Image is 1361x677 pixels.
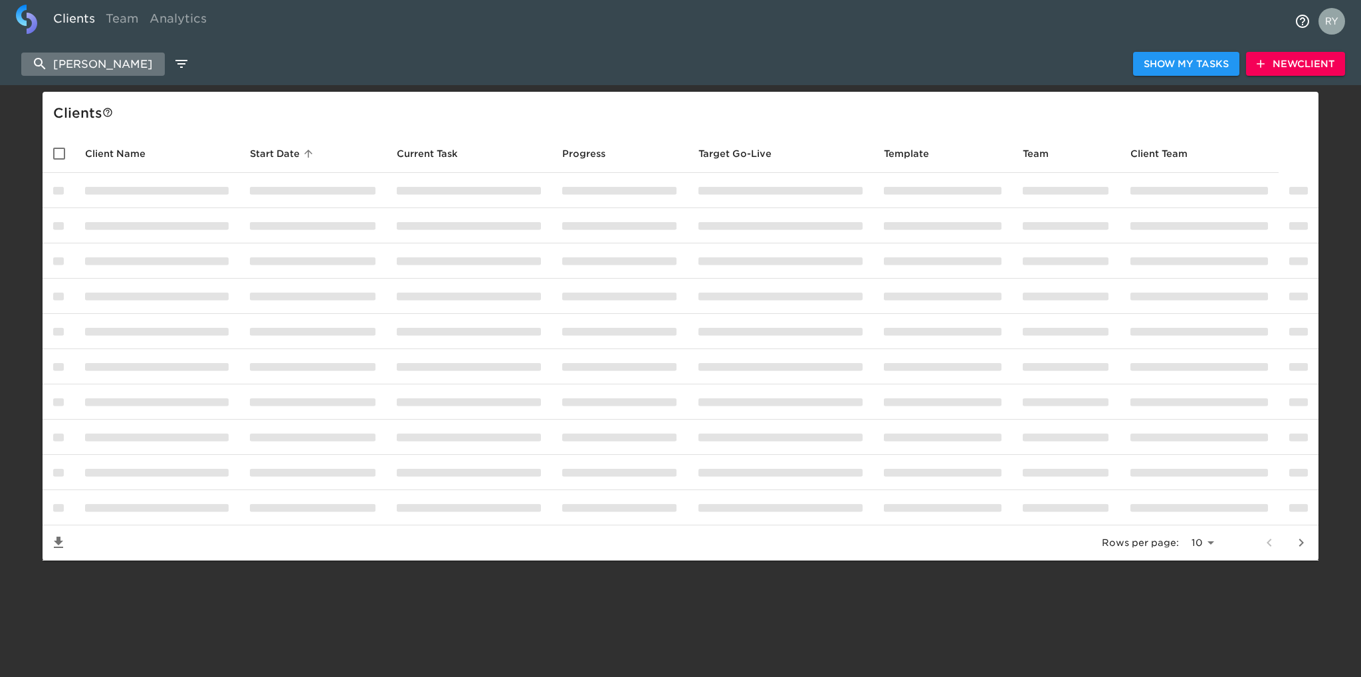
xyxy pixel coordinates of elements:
img: logo [16,5,37,34]
span: This is the next Task in this Hub that should be completed [397,146,458,162]
span: Target Go-Live [698,146,789,162]
span: Current Task [397,146,475,162]
a: Analytics [144,5,212,37]
button: NewClient [1246,52,1345,76]
a: Clients [48,5,100,37]
span: Calculated based on the start date and the duration of all Tasks contained in this Hub. [698,146,772,162]
button: Show My Tasks [1133,52,1239,76]
select: rows per page [1184,533,1219,553]
button: notifications [1287,5,1318,37]
span: Client Name [85,146,163,162]
img: Profile [1318,8,1345,35]
span: Start Date [250,146,317,162]
a: Team [100,5,144,37]
div: Client s [53,102,1313,124]
button: Save List [43,527,74,559]
span: Team [1023,146,1066,162]
button: next page [1285,527,1317,559]
p: Rows per page: [1102,536,1179,549]
span: Show My Tasks [1144,56,1229,72]
button: edit [170,53,193,75]
table: enhanced table [43,134,1318,561]
span: Template [884,146,946,162]
span: Progress [562,146,623,162]
span: New Client [1257,56,1334,72]
input: search [21,53,165,76]
span: Client Team [1130,146,1205,162]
